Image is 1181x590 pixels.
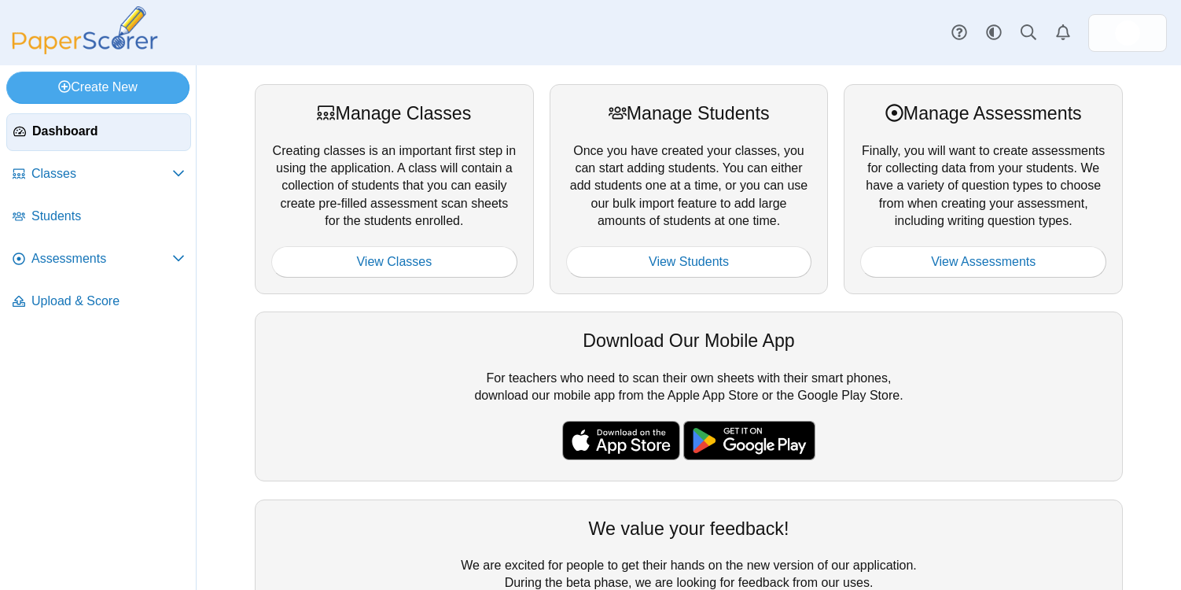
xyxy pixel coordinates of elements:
[1115,20,1140,46] span: Casey Shaffer
[6,43,164,57] a: PaperScorer
[6,156,191,194] a: Classes
[271,516,1106,541] div: We value your feedback!
[32,123,184,140] span: Dashboard
[31,208,185,225] span: Students
[6,198,191,236] a: Students
[566,246,812,278] a: View Students
[844,84,1123,294] div: Finally, you will want to create assessments for collecting data from your students. We have a va...
[1115,20,1140,46] img: ps.08Dk8HiHb5BR1L0X
[1046,16,1080,50] a: Alerts
[550,84,829,294] div: Once you have created your classes, you can start adding students. You can either add students on...
[271,101,517,126] div: Manage Classes
[6,241,191,278] a: Assessments
[255,84,534,294] div: Creating classes is an important first step in using the application. A class will contain a coll...
[1088,14,1167,52] a: ps.08Dk8HiHb5BR1L0X
[683,421,815,460] img: google-play-badge.png
[6,283,191,321] a: Upload & Score
[31,293,185,310] span: Upload & Score
[271,328,1106,353] div: Download Our Mobile App
[860,246,1106,278] a: View Assessments
[31,250,172,267] span: Assessments
[6,113,191,151] a: Dashboard
[31,165,172,183] span: Classes
[255,312,1123,481] div: For teachers who need to scan their own sheets with their smart phones, download our mobile app f...
[6,6,164,54] img: PaperScorer
[562,421,680,460] img: apple-store-badge.svg
[6,72,189,103] a: Create New
[566,101,812,126] div: Manage Students
[271,246,517,278] a: View Classes
[860,101,1106,126] div: Manage Assessments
